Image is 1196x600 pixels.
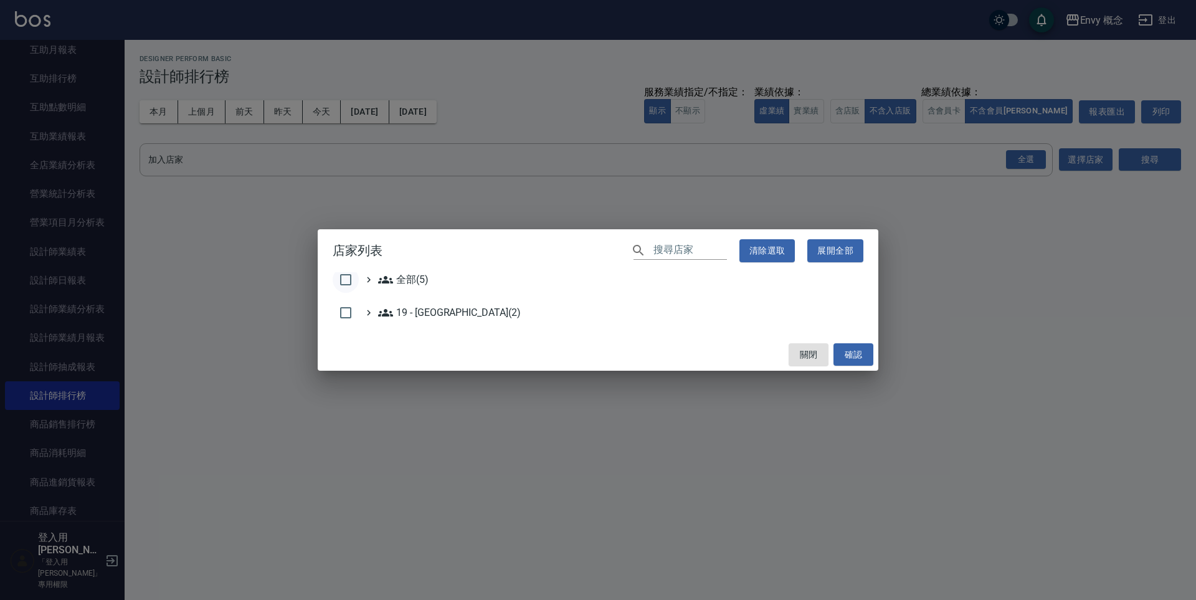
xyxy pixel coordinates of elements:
h2: 店家列表 [318,229,878,272]
button: 關閉 [789,343,828,366]
button: 確認 [833,343,873,366]
span: 全部(5) [378,272,429,287]
input: 搜尋店家 [653,242,727,260]
button: 展開全部 [807,239,863,262]
button: 清除選取 [739,239,795,262]
span: 19 - [GEOGRAPHIC_DATA](2) [378,305,521,320]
